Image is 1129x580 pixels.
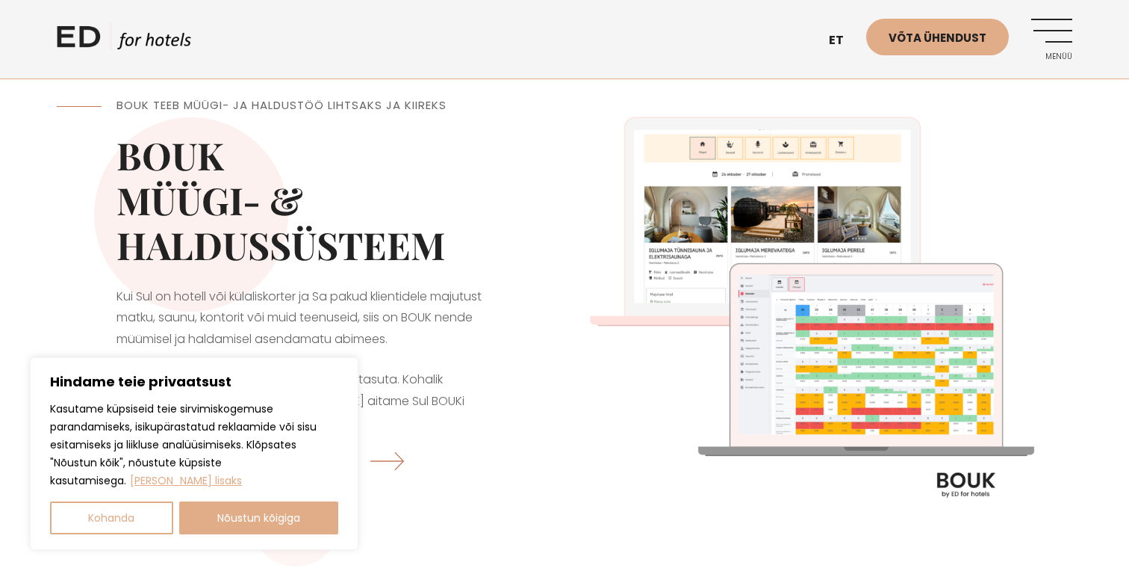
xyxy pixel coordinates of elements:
p: Kasutame küpsiseid teie sirvimiskogemuse parandamiseks, isikupärastatud reklaamide või sisu esita... [50,400,338,490]
p: Kui Sul on hotell või külaliskorter ja Sa pakud klientidele majutust matku, saunu, kontorit või m... [116,286,505,351]
p: Hindame teie privaatsust [50,373,338,391]
h2: BOUK MÜÜGI- & HALDUSSÜSTEEM [116,133,505,268]
a: ED HOTELS [57,22,191,60]
button: Nõustun kõigiga [179,502,339,534]
a: Loe lisaks [129,472,243,489]
a: Menüü [1031,19,1072,60]
a: et [821,22,866,59]
button: Kohanda [50,502,173,534]
a: Võta ühendust [866,19,1009,55]
span: BOUK TEEB MÜÜGI- JA HALDUSTÖÖ LIHTSAKS JA KIIREKS [116,97,447,113]
span: Menüü [1031,52,1072,61]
